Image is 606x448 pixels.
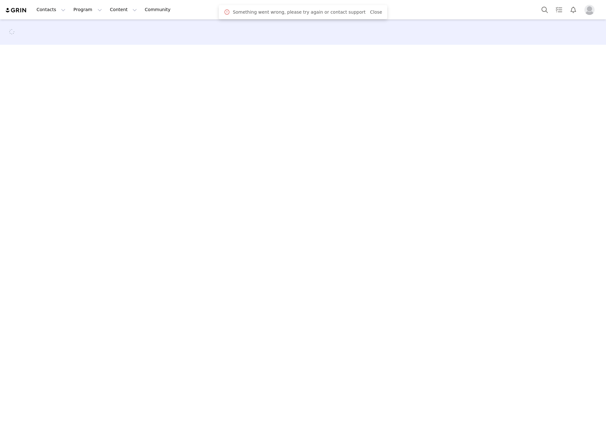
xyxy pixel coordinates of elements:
[581,5,601,15] button: Profile
[370,10,382,15] a: Close
[5,7,27,13] img: grin logo
[584,5,595,15] img: placeholder-profile.jpg
[33,3,69,17] button: Contacts
[141,3,177,17] a: Community
[233,9,366,16] span: Something went wrong, please try again or contact support
[106,3,141,17] button: Content
[566,3,580,17] button: Notifications
[538,3,552,17] button: Search
[70,3,106,17] button: Program
[552,3,566,17] a: Tasks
